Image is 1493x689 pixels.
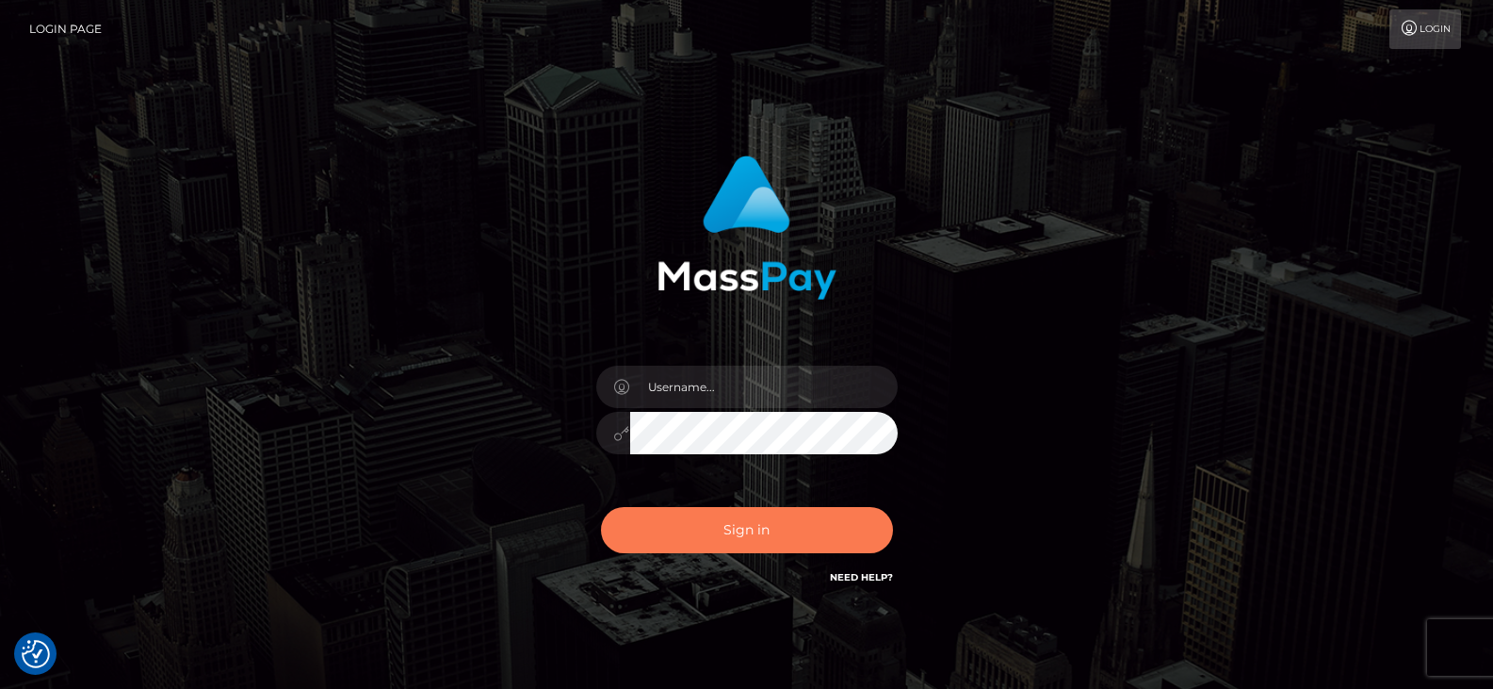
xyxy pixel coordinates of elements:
a: Login [1389,9,1461,49]
img: MassPay Login [657,156,836,300]
button: Sign in [601,507,893,553]
a: Need Help? [830,571,893,583]
img: Revisit consent button [22,640,50,668]
button: Consent Preferences [22,640,50,668]
input: Username... [630,366,898,408]
a: Login Page [29,9,102,49]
